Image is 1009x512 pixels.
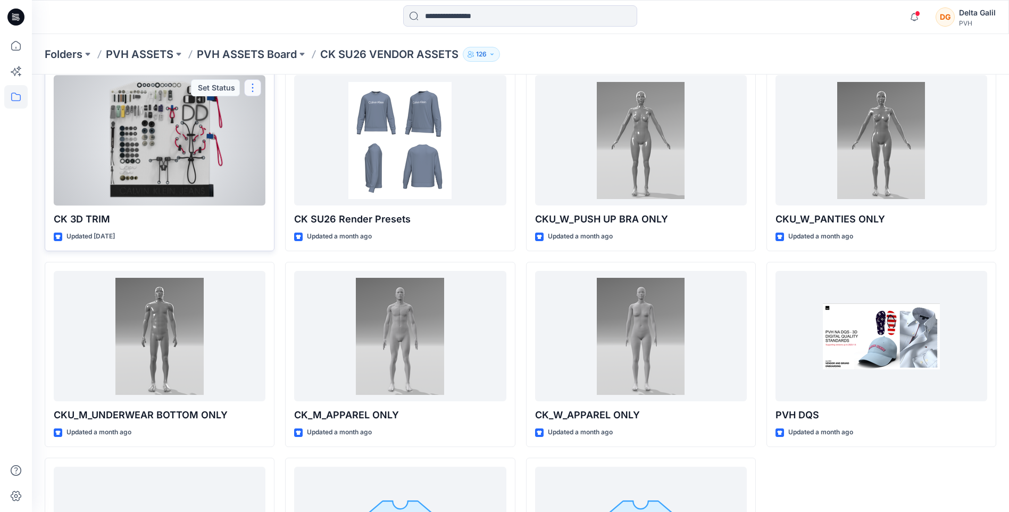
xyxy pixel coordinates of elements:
a: CK_M_APPAREL ONLY [294,271,506,401]
p: Updated a month ago [307,427,372,438]
p: CK_W_APPAREL ONLY [535,408,747,423]
p: CK SU26 Render Presets [294,212,506,227]
a: CK 3D TRIM [54,75,265,205]
div: Delta Galil [959,6,996,19]
p: CK 3D TRIM [54,212,265,227]
a: PVH ASSETS [106,47,173,62]
div: PVH [959,19,996,27]
p: CKU_M_UNDERWEAR BOTTOM ONLY [54,408,265,423]
p: Updated a month ago [548,231,613,242]
p: 126 [476,48,487,60]
p: Updated a month ago [66,427,131,438]
a: CKU_W_PANTIES ONLY [775,75,987,205]
p: CKU_W_PANTIES ONLY [775,212,987,227]
p: PVH DQS [775,408,987,423]
a: PVH DQS [775,271,987,401]
a: Folders [45,47,82,62]
p: CK SU26 VENDOR ASSETS [320,47,458,62]
p: Updated a month ago [548,427,613,438]
a: CK SU26 Render Presets [294,75,506,205]
a: CKU_M_UNDERWEAR BOTTOM ONLY [54,271,265,401]
a: CKU_W_PUSH UP BRA ONLY [535,75,747,205]
p: Updated a month ago [788,427,853,438]
button: 126 [463,47,500,62]
p: Updated a month ago [788,231,853,242]
p: CKU_W_PUSH UP BRA ONLY [535,212,747,227]
p: CK_M_APPAREL ONLY [294,408,506,423]
p: Updated [DATE] [66,231,115,242]
a: CK_W_APPAREL ONLY [535,271,747,401]
p: Updated a month ago [307,231,372,242]
div: DG [936,7,955,27]
a: PVH ASSETS Board [197,47,297,62]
